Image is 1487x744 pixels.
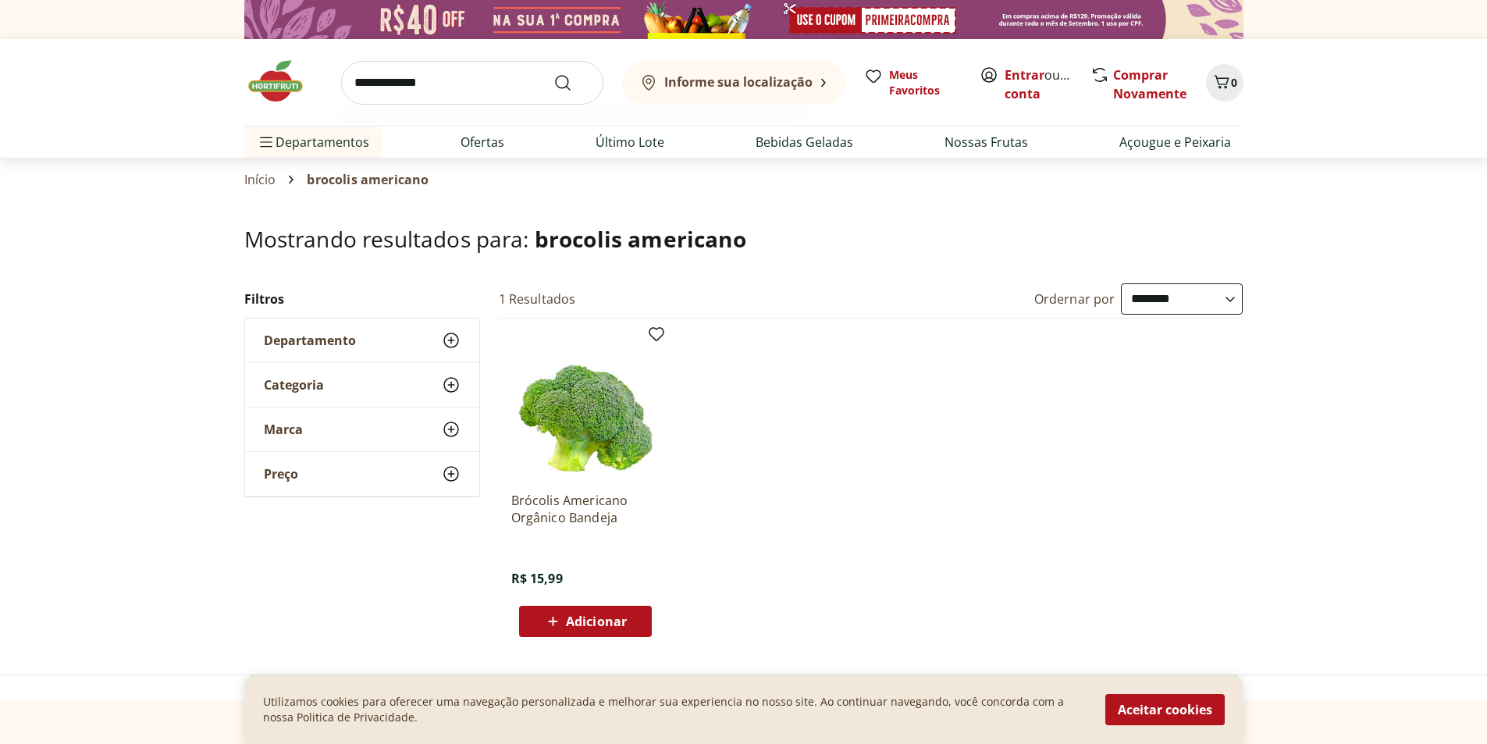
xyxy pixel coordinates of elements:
[245,408,479,451] button: Marca
[499,290,576,308] h2: 1 Resultados
[519,606,652,637] button: Adicionar
[1034,290,1115,308] label: Ordernar por
[596,133,664,151] a: Último Lote
[1119,133,1231,151] a: Açougue e Peixaria
[1005,66,1074,103] span: ou
[341,61,603,105] input: search
[511,570,563,587] span: R$ 15,99
[944,133,1028,151] a: Nossas Frutas
[664,73,813,91] b: Informe sua localização
[566,615,627,628] span: Adicionar
[263,694,1087,725] p: Utilizamos cookies para oferecer uma navegação personalizada e melhorar sua experiencia no nosso ...
[553,73,591,92] button: Submit Search
[264,466,298,482] span: Preço
[245,319,479,362] button: Departamento
[756,133,853,151] a: Bebidas Geladas
[245,363,479,407] button: Categoria
[244,226,1243,251] h1: Mostrando resultados para:
[245,452,479,496] button: Preço
[264,333,356,348] span: Departamento
[257,123,369,161] span: Departamentos
[1005,66,1044,84] a: Entrar
[511,492,660,526] a: Brócolis Americano Orgânico Bandeja
[264,422,303,437] span: Marca
[622,61,845,105] button: Informe sua localização
[461,133,504,151] a: Ofertas
[244,58,322,105] img: Hortifruti
[1206,64,1243,101] button: Carrinho
[244,173,276,187] a: Início
[307,173,429,187] span: brocolis americano
[1005,66,1090,102] a: Criar conta
[511,331,660,479] img: Brócolis Americano Orgânico Bandeja
[1231,75,1237,90] span: 0
[244,283,480,315] h2: Filtros
[257,123,276,161] button: Menu
[864,67,961,98] a: Meus Favoritos
[535,224,746,254] span: brocolis americano
[264,377,324,393] span: Categoria
[889,67,961,98] span: Meus Favoritos
[1105,694,1225,725] button: Aceitar cookies
[1113,66,1186,102] a: Comprar Novamente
